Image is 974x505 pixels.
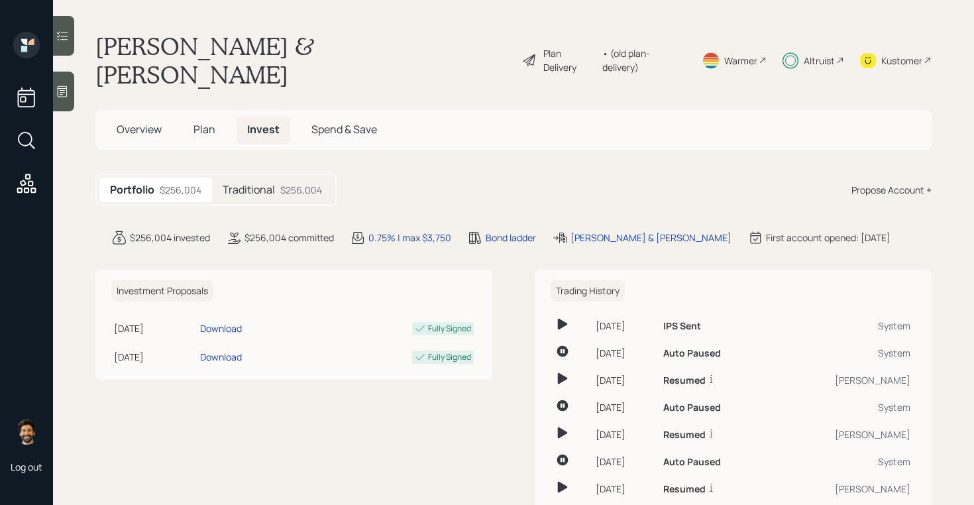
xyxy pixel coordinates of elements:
[160,183,201,197] div: $256,004
[724,54,757,68] div: Warmer
[311,122,377,137] span: Spend & Save
[596,400,653,414] div: [DATE]
[114,350,195,364] div: [DATE]
[244,231,334,245] div: $256,004 committed
[200,350,242,364] div: Download
[777,455,910,469] div: System
[777,346,910,360] div: System
[428,351,471,363] div: Fully Signed
[110,184,154,196] h5: Portfolio
[368,231,451,245] div: 0.75% | max $3,750
[663,457,721,468] h6: Auto Paused
[766,231,891,245] div: First account opened: [DATE]
[804,54,835,68] div: Altruist
[247,122,280,137] span: Invest
[663,321,701,332] h6: IPS Sent
[280,183,322,197] div: $256,004
[117,122,162,137] span: Overview
[663,375,706,386] h6: Resumed
[851,183,932,197] div: Propose Account +
[596,319,653,333] div: [DATE]
[193,122,215,137] span: Plan
[11,461,42,473] div: Log out
[111,280,213,302] h6: Investment Proposals
[95,32,512,89] h1: [PERSON_NAME] & [PERSON_NAME]
[543,46,596,74] div: Plan Delivery
[602,46,686,74] div: • (old plan-delivery)
[428,323,471,335] div: Fully Signed
[596,427,653,441] div: [DATE]
[130,231,210,245] div: $256,004 invested
[663,429,706,441] h6: Resumed
[777,319,910,333] div: System
[777,427,910,441] div: [PERSON_NAME]
[777,400,910,414] div: System
[13,418,40,445] img: eric-schwartz-headshot.png
[200,321,242,335] div: Download
[596,482,653,496] div: [DATE]
[596,373,653,387] div: [DATE]
[486,231,536,245] div: Bond ladder
[663,402,721,414] h6: Auto Paused
[570,231,731,245] div: [PERSON_NAME] & [PERSON_NAME]
[114,321,195,335] div: [DATE]
[663,484,706,495] h6: Resumed
[881,54,922,68] div: Kustomer
[223,184,275,196] h5: Traditional
[551,280,625,302] h6: Trading History
[663,348,721,359] h6: Auto Paused
[596,346,653,360] div: [DATE]
[777,482,910,496] div: [PERSON_NAME]
[777,373,910,387] div: [PERSON_NAME]
[596,455,653,469] div: [DATE]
